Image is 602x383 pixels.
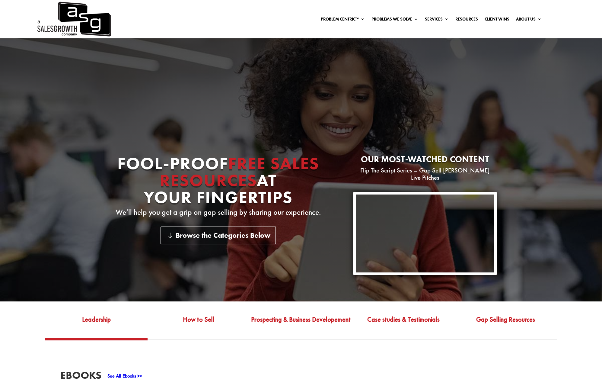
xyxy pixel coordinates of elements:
a: Problem Centric™ [321,17,365,24]
a: Gap Selling Resources [454,310,557,338]
a: About Us [516,17,542,24]
a: How to Sell [148,310,250,338]
p: Flip The Script Series – Gap Sell [PERSON_NAME] Live Pitches [353,167,497,181]
a: Client Wins [485,17,509,24]
a: Resources [455,17,478,24]
h1: Fool-proof At Your Fingertips [105,155,332,209]
span: Free Sales Resources [160,153,319,191]
h2: Our most-watched content [353,155,497,167]
a: See All Ebooks >> [107,373,142,379]
a: Prospecting & Business Developement [250,310,352,338]
a: Services [425,17,449,24]
a: Browse the Categories Below [161,227,276,244]
a: Problems We Solve [371,17,418,24]
p: We’ll help you get a grip on gap selling by sharing our experience. [105,209,332,216]
a: Case studies & Testimonials [352,310,454,338]
a: Leadership [45,310,148,338]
